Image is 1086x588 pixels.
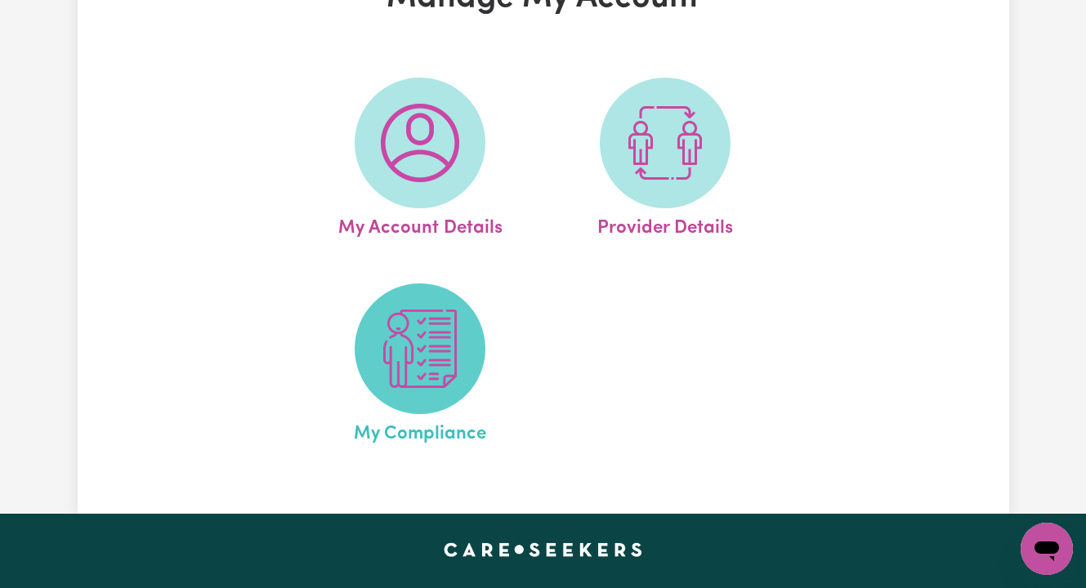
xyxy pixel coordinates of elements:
[302,283,538,448] a: My Compliance
[444,543,642,556] a: Careseekers home page
[1021,523,1073,575] iframe: Button to launch messaging window
[597,208,733,243] span: Provider Details
[302,78,538,243] a: My Account Details
[547,78,783,243] a: Provider Details
[354,414,486,448] span: My Compliance
[338,208,503,243] span: My Account Details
